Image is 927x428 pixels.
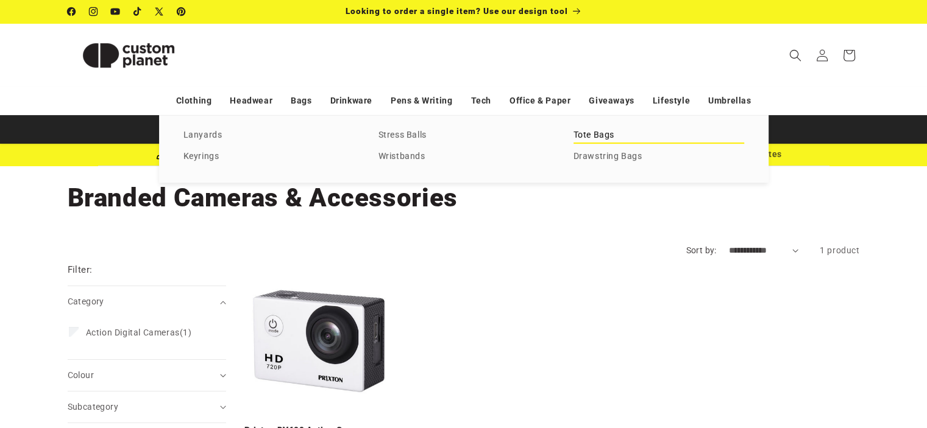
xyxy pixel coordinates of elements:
span: Category [68,296,104,306]
a: Custom Planet [63,23,194,87]
a: Bags [291,90,311,111]
a: Wristbands [378,149,549,165]
span: 1 product [820,245,859,255]
a: Tech [471,90,491,111]
a: Umbrellas [708,90,751,111]
a: Tote Bags [574,127,744,144]
a: Drinkware [330,90,372,111]
a: Lifestyle [653,90,690,111]
label: Sort by: [686,245,716,255]
iframe: Chat Widget [866,370,927,428]
h2: Filter: [68,263,93,277]
img: Custom Planet [68,28,190,83]
span: Colour [68,370,94,380]
a: Office & Paper [510,90,570,111]
a: Drawstring Bags [574,149,744,165]
a: Clothing [176,90,212,111]
a: Lanyards [183,127,354,144]
summary: Colour (0 selected) [68,360,226,391]
span: Action Digital Cameras [86,328,180,337]
a: Pens & Writing [391,90,452,111]
summary: Subcategory (0 selected) [68,391,226,423]
span: Looking to order a single item? Use our design tool [346,6,568,16]
h1: Branded Cameras & Accessories [68,181,860,214]
a: Keyrings [183,149,354,165]
summary: Category (0 selected) [68,286,226,317]
span: (1) [86,327,192,338]
span: Subcategory [68,402,118,412]
a: Headwear [230,90,272,111]
summary: Search [782,42,809,69]
a: Stress Balls [378,127,549,144]
a: Giveaways [589,90,634,111]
